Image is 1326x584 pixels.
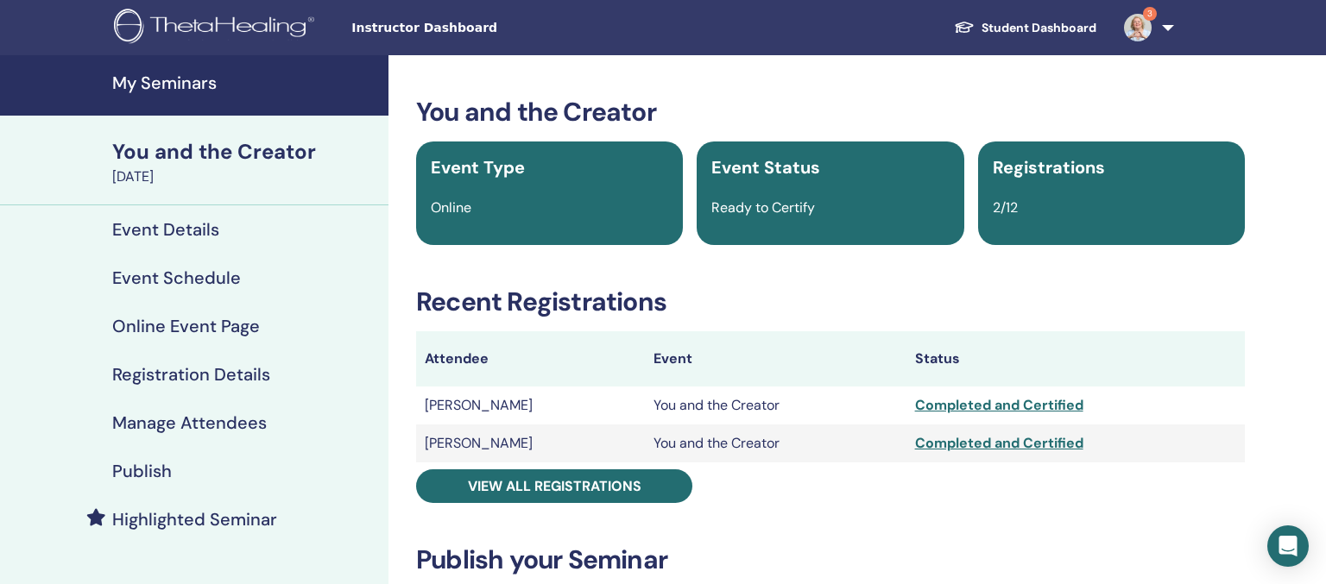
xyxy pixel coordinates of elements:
h4: Registration Details [112,364,270,385]
h3: Publish your Seminar [416,544,1245,575]
span: Ready to Certify [711,198,815,217]
h3: Recent Registrations [416,286,1245,317]
td: [PERSON_NAME] [416,386,645,424]
h4: Online Event Page [112,316,260,336]
img: logo.png [114,9,320,47]
a: View all registrations [416,469,692,503]
div: Completed and Certified [915,395,1236,416]
a: You and the Creator[DATE] [102,137,388,187]
span: Online [431,198,471,217]
h4: Publish [112,461,172,481]
h4: My Seminars [112,72,378,93]
span: Event Status [711,156,820,179]
div: Completed and Certified [915,433,1236,454]
span: Instructor Dashboard [351,19,610,37]
h4: Manage Attendees [112,412,267,433]
td: You and the Creator [645,424,906,462]
th: Status [906,331,1245,386]
h4: Highlighted Seminar [112,509,277,530]
span: Registrations [993,156,1105,179]
span: 2/12 [993,198,1018,217]
a: Student Dashboard [940,12,1110,44]
span: View all registrations [468,477,641,495]
span: Event Type [431,156,525,179]
div: You and the Creator [112,137,378,166]
div: [DATE] [112,166,378,187]
h4: Event Details [112,219,219,240]
img: default.jpg [1124,14,1152,41]
img: graduation-cap-white.svg [954,20,975,35]
td: [PERSON_NAME] [416,424,645,462]
h3: You and the Creator [416,97,1245,128]
th: Event [645,331,906,386]
span: 3 [1143,7,1157,21]
th: Attendee [416,331,645,386]
td: You and the Creator [645,386,906,424]
div: Open Intercom Messenger [1267,525,1309,567]
h4: Event Schedule [112,267,241,288]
